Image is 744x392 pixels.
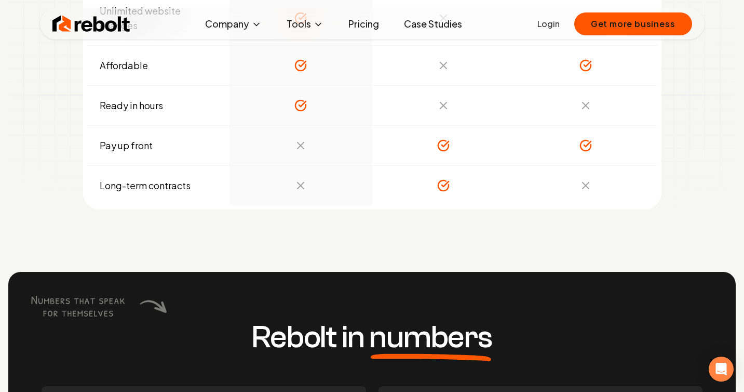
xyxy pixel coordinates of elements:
a: Case Studies [396,14,470,34]
img: Rebolt Logo [52,14,130,34]
button: Get more business [574,12,692,35]
td: Long-term contracts [87,166,230,206]
button: Company [197,14,270,34]
a: Login [537,18,560,30]
td: Affordable [87,46,230,86]
a: Pricing [340,14,387,34]
span: numbers [369,322,492,353]
td: Pay up front [87,126,230,166]
td: Ready in hours [87,86,230,126]
button: Tools [278,14,332,34]
div: Open Intercom Messenger [709,357,734,382]
h3: Rebolt in [252,322,492,353]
